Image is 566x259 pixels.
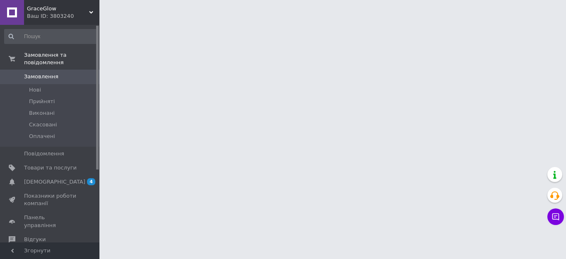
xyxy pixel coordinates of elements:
[24,73,58,80] span: Замовлення
[24,164,77,172] span: Товари та послуги
[24,51,99,66] span: Замовлення та повідомлення
[29,133,55,140] span: Оплачені
[24,214,77,229] span: Панель управління
[24,236,46,243] span: Відгуки
[547,208,564,225] button: Чат з покупцем
[4,29,98,44] input: Пошук
[27,12,99,20] div: Ваш ID: 3803240
[87,178,95,185] span: 4
[24,178,85,186] span: [DEMOGRAPHIC_DATA]
[24,150,64,157] span: Повідомлення
[29,98,55,105] span: Прийняті
[27,5,89,12] span: GraceGlow
[24,192,77,207] span: Показники роботи компанії
[29,109,55,117] span: Виконані
[29,121,57,128] span: Скасовані
[29,86,41,94] span: Нові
